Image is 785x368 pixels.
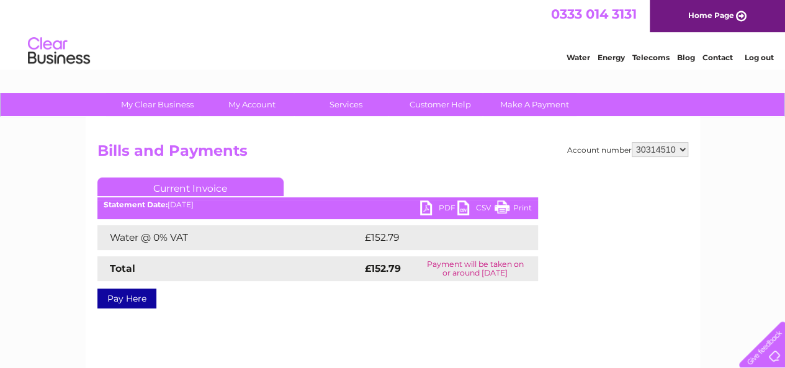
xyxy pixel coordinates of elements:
[389,93,491,116] a: Customer Help
[110,263,135,274] strong: Total
[295,93,397,116] a: Services
[483,93,586,116] a: Make A Payment
[420,200,457,218] a: PDF
[362,225,515,250] td: £152.79
[104,200,168,209] b: Statement Date:
[97,225,362,250] td: Water @ 0% VAT
[495,200,532,218] a: Print
[365,263,401,274] strong: £152.79
[744,53,773,62] a: Log out
[200,93,303,116] a: My Account
[457,200,495,218] a: CSV
[551,6,637,22] a: 0333 014 3131
[677,53,695,62] a: Blog
[97,200,538,209] div: [DATE]
[97,177,284,196] a: Current Invoice
[27,32,91,70] img: logo.png
[567,142,688,157] div: Account number
[97,142,688,166] h2: Bills and Payments
[106,93,209,116] a: My Clear Business
[567,53,590,62] a: Water
[598,53,625,62] a: Energy
[702,53,733,62] a: Contact
[97,289,156,308] a: Pay Here
[100,7,686,60] div: Clear Business is a trading name of Verastar Limited (registered in [GEOGRAPHIC_DATA] No. 3667643...
[413,256,537,281] td: Payment will be taken on or around [DATE]
[632,53,670,62] a: Telecoms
